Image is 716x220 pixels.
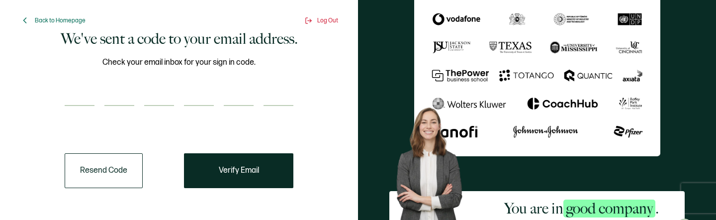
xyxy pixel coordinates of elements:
[545,108,716,220] iframe: Chat Widget
[184,153,293,188] button: Verify Email
[61,29,298,49] h1: We've sent a code to your email address.
[504,199,659,219] h2: You are in .
[219,167,259,175] span: Verify Email
[317,17,338,24] span: Log Out
[102,56,256,69] span: Check your email inbox for your sign in code.
[65,153,143,188] button: Resend Code
[35,17,86,24] span: Back to Homepage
